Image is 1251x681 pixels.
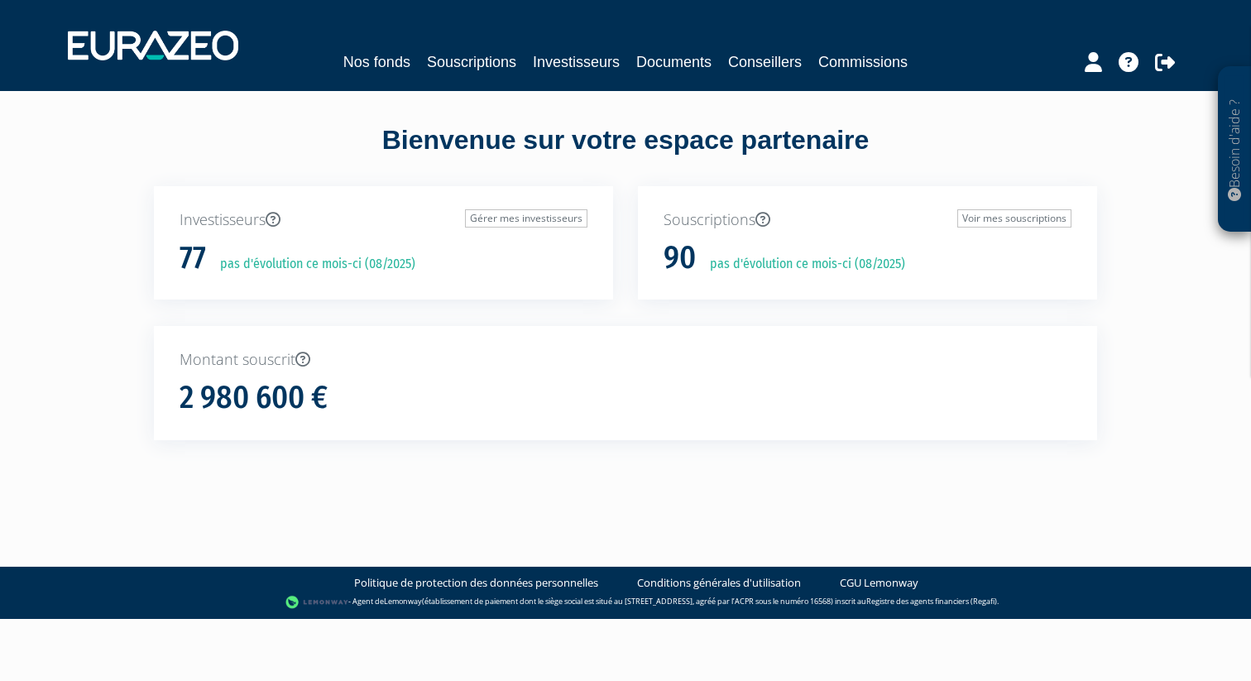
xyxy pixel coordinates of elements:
a: Voir mes souscriptions [957,209,1071,228]
div: - Agent de (établissement de paiement dont le siège social est situé au [STREET_ADDRESS], agréé p... [17,594,1234,611]
a: Registre des agents financiers (Regafi) [866,596,997,607]
p: pas d'évolution ce mois-ci (08/2025) [208,255,415,274]
a: Conditions générales d'utilisation [637,575,801,591]
img: logo-lemonway.png [285,594,349,611]
h1: 77 [180,241,206,276]
p: Montant souscrit [180,349,1071,371]
a: Conseillers [728,50,802,74]
a: CGU Lemonway [840,575,918,591]
div: Bienvenue sur votre espace partenaire [141,122,1110,186]
a: Nos fonds [343,50,410,74]
p: pas d'évolution ce mois-ci (08/2025) [698,255,905,274]
p: Investisseurs [180,209,587,231]
h1: 90 [664,241,696,276]
img: 1732889491-logotype_eurazeo_blanc_rvb.png [68,31,238,60]
a: Investisseurs [533,50,620,74]
a: Gérer mes investisseurs [465,209,587,228]
a: Politique de protection des données personnelles [354,575,598,591]
p: Souscriptions [664,209,1071,231]
a: Lemonway [384,596,422,607]
h1: 2 980 600 € [180,381,328,415]
a: Commissions [818,50,908,74]
a: Documents [636,50,712,74]
p: Besoin d'aide ? [1225,75,1244,224]
a: Souscriptions [427,50,516,74]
